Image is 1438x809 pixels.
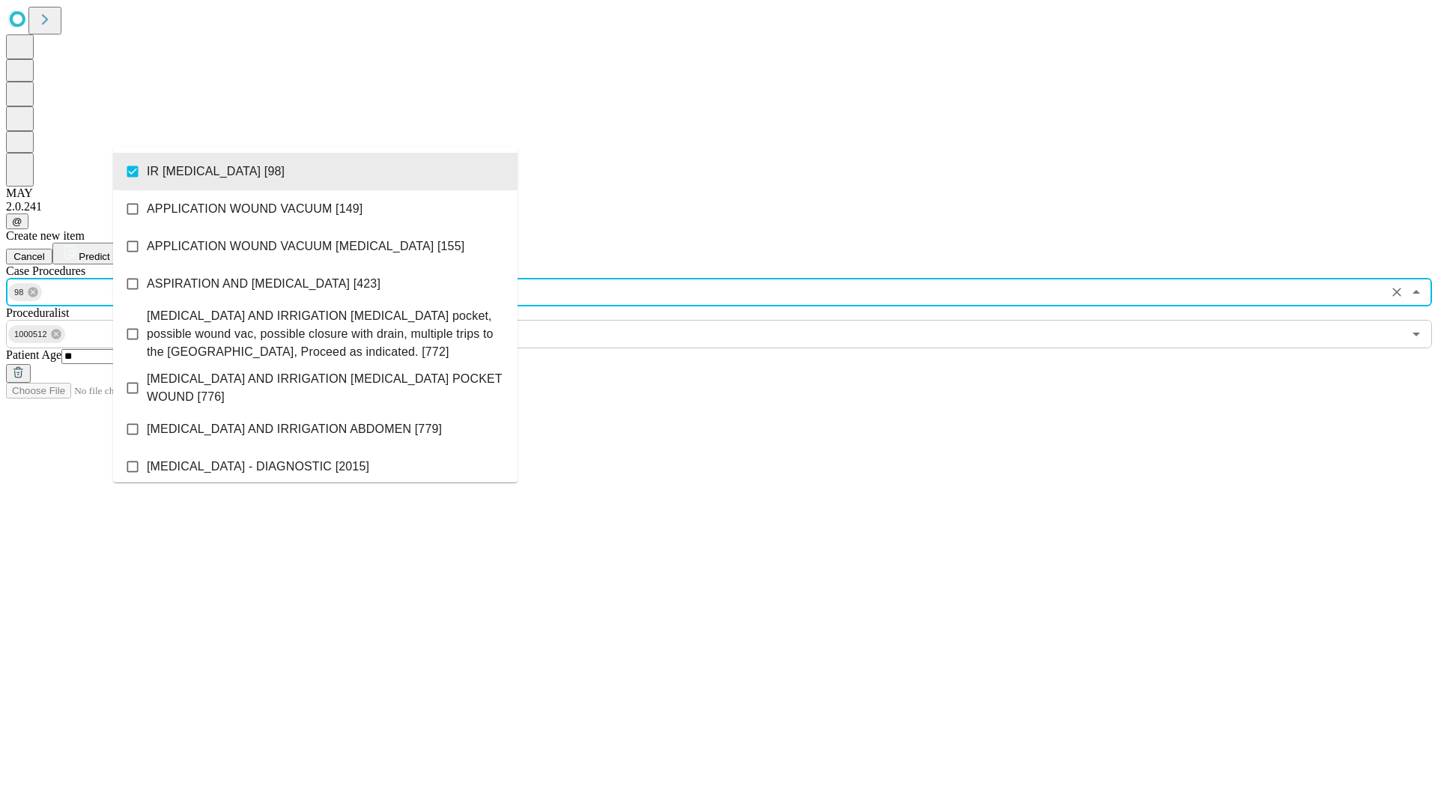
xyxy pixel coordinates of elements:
[8,326,53,343] span: 1000512
[147,163,285,181] span: IR [MEDICAL_DATA] [98]
[8,325,65,343] div: 1000512
[79,251,109,262] span: Predict
[147,420,442,438] span: [MEDICAL_DATA] AND IRRIGATION ABDOMEN [779]
[147,370,506,406] span: [MEDICAL_DATA] AND IRRIGATION [MEDICAL_DATA] POCKET WOUND [776]
[6,306,69,319] span: Proceduralist
[1386,282,1407,303] button: Clear
[13,251,45,262] span: Cancel
[8,283,42,301] div: 98
[1406,282,1427,303] button: Close
[8,284,30,301] span: 98
[6,249,52,264] button: Cancel
[12,216,22,227] span: @
[6,187,1432,200] div: MAY
[1406,324,1427,345] button: Open
[6,264,85,277] span: Scheduled Procedure
[52,243,121,264] button: Predict
[147,200,362,218] span: APPLICATION WOUND VACUUM [149]
[147,237,464,255] span: APPLICATION WOUND VACUUM [MEDICAL_DATA] [155]
[6,229,85,242] span: Create new item
[6,200,1432,213] div: 2.0.241
[147,458,369,476] span: [MEDICAL_DATA] - DIAGNOSTIC [2015]
[147,307,506,361] span: [MEDICAL_DATA] AND IRRIGATION [MEDICAL_DATA] pocket, possible wound vac, possible closure with dr...
[147,275,380,293] span: ASPIRATION AND [MEDICAL_DATA] [423]
[6,348,61,361] span: Patient Age
[6,213,28,229] button: @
